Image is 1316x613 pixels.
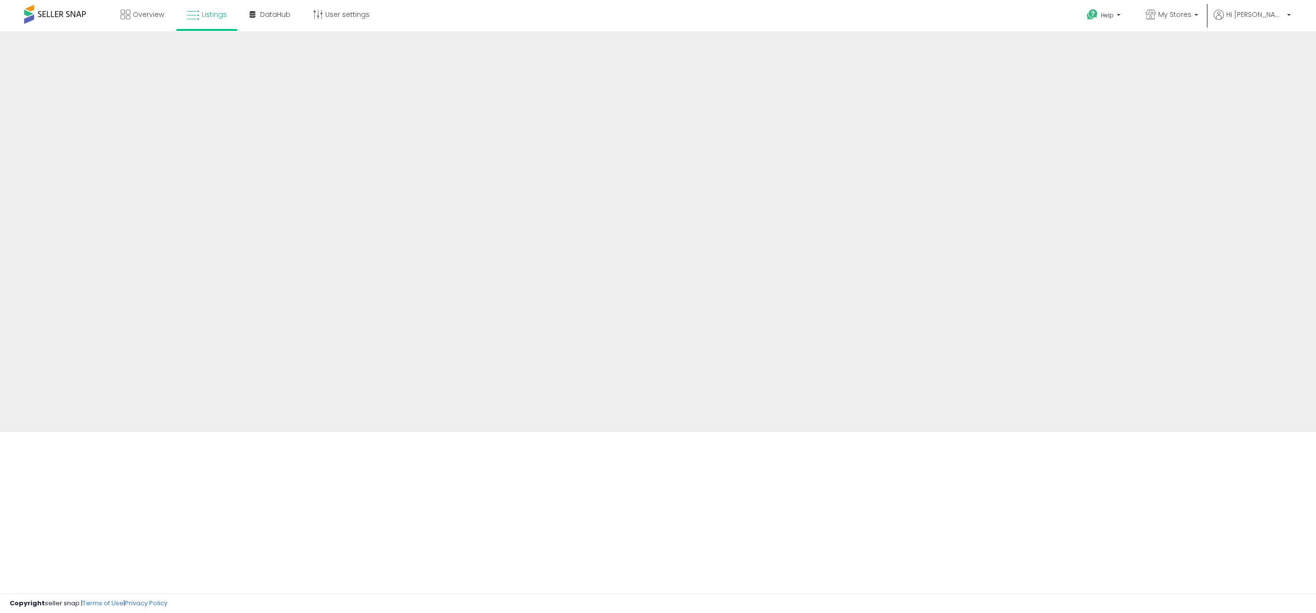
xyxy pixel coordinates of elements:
span: Hi [PERSON_NAME] [1226,10,1284,19]
a: Help [1079,1,1130,31]
span: My Stores [1158,10,1191,19]
i: Get Help [1086,9,1098,21]
a: Hi [PERSON_NAME] [1214,10,1291,31]
span: Overview [133,10,164,19]
span: Listings [202,10,227,19]
span: Help [1101,11,1114,19]
span: DataHub [260,10,291,19]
